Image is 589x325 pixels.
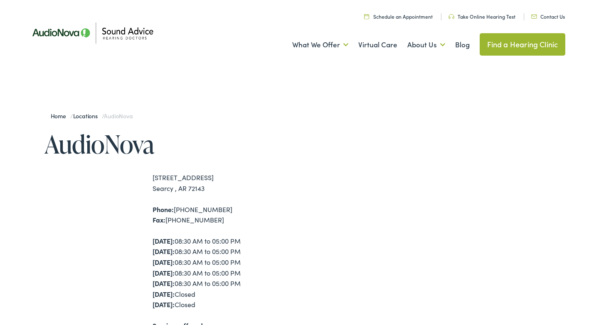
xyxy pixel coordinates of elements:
[480,33,566,56] a: Find a Hearing Clinic
[153,204,295,225] div: [PHONE_NUMBER] [PHONE_NUMBER]
[449,14,454,19] img: Headphone icon in a unique green color, suggesting audio-related services or features.
[153,289,175,298] strong: [DATE]:
[449,13,515,20] a: Take Online Hearing Test
[364,14,369,19] img: Calendar icon in a unique green color, symbolizing scheduling or date-related features.
[531,15,537,19] img: Icon representing mail communication in a unique green color, indicative of contact or communicat...
[531,13,565,20] a: Contact Us
[51,112,133,120] span: / /
[407,29,445,60] a: About Us
[153,205,174,214] strong: Phone:
[153,236,175,245] strong: [DATE]:
[51,112,70,120] a: Home
[153,300,175,309] strong: [DATE]:
[153,247,175,256] strong: [DATE]:
[153,215,165,224] strong: Fax:
[153,172,295,193] div: [STREET_ADDRESS] Searcy , AR 72143
[153,257,175,266] strong: [DATE]:
[153,279,175,288] strong: [DATE]:
[358,29,397,60] a: Virtual Care
[364,13,433,20] a: Schedule an Appointment
[153,268,175,277] strong: [DATE]:
[104,112,132,120] span: AudioNova
[73,112,102,120] a: Locations
[292,29,348,60] a: What We Offer
[44,130,295,158] h1: AudioNova
[153,236,295,310] div: 08:30 AM to 05:00 PM 08:30 AM to 05:00 PM 08:30 AM to 05:00 PM 08:30 AM to 05:00 PM 08:30 AM to 0...
[455,29,470,60] a: Blog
